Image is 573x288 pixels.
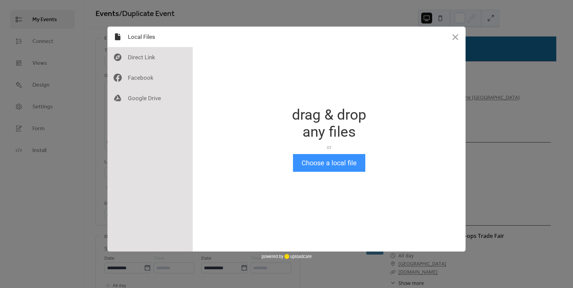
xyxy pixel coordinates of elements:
div: powered by [262,252,312,262]
div: drag & drop any files [292,106,366,140]
div: or [292,144,366,151]
div: Google Drive [107,88,193,108]
div: Direct Link [107,47,193,67]
button: Close [445,27,466,47]
div: Facebook [107,67,193,88]
a: uploadcare [283,254,312,259]
div: Local Files [107,27,193,47]
button: Choose a local file [293,154,365,172]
